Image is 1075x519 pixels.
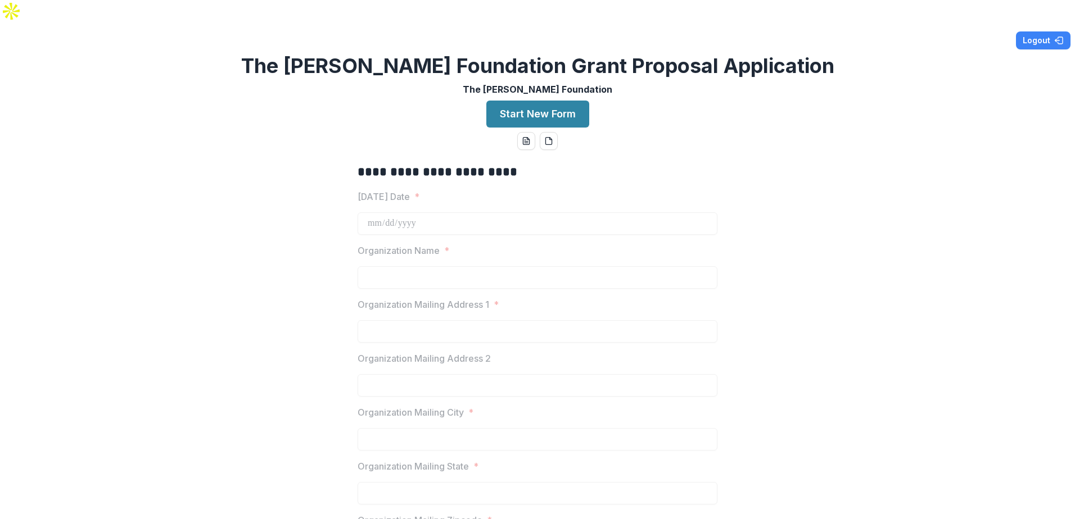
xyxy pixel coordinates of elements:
p: Organization Mailing Address 2 [358,352,491,365]
p: Organization Name [358,244,440,257]
button: Logout [1016,31,1071,49]
button: pdf-download [540,132,558,150]
h2: The [PERSON_NAME] Foundation Grant Proposal Application [241,54,834,78]
button: Start New Form [486,101,589,128]
button: word-download [517,132,535,150]
p: [DATE] Date [358,190,410,203]
p: Organization Mailing Address 1 [358,298,489,311]
p: Organization Mailing City [358,406,464,419]
p: Organization Mailing State [358,459,469,473]
p: The [PERSON_NAME] Foundation [463,83,612,96]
